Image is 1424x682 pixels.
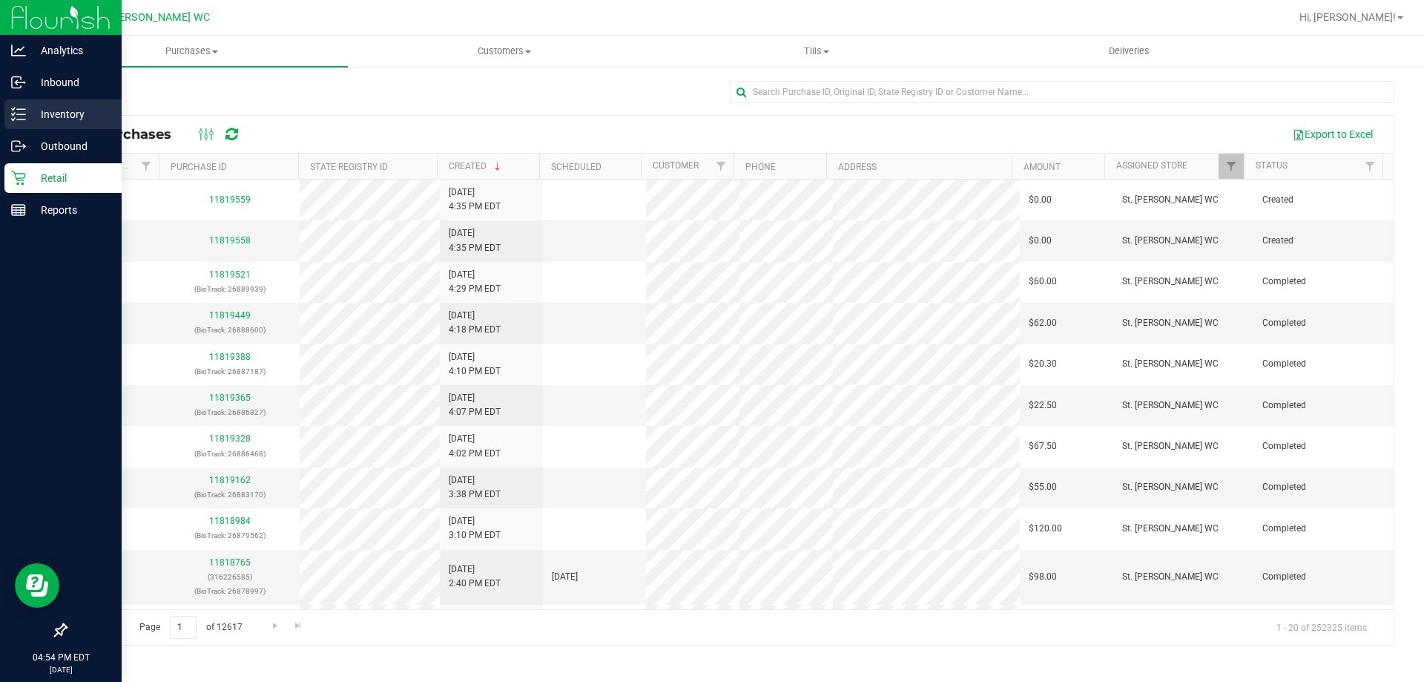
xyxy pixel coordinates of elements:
a: 11819388 [209,352,251,362]
span: $67.50 [1029,439,1057,453]
span: Tills [661,45,972,58]
a: Filter [709,154,734,179]
a: Scheduled [551,162,601,172]
a: State Registry ID [310,162,388,172]
p: [DATE] [7,664,115,675]
p: (BioTrack: 26889939) [168,282,291,296]
iframe: Resource center [15,563,59,608]
a: Customers [348,36,660,67]
span: $0.00 [1029,234,1052,248]
span: [DATE] 4:35 PM EDT [449,226,501,255]
a: Assigned Store [1116,160,1187,171]
span: $120.00 [1029,522,1062,536]
a: 11819449 [209,310,251,321]
span: St. [PERSON_NAME] WC [1122,357,1219,371]
a: 11819559 [209,194,251,205]
span: [DATE] 4:10 PM EDT [449,350,501,378]
p: (BioTrack: 26886827) [168,405,291,419]
span: Completed [1262,399,1306,413]
span: Created [1262,234,1293,248]
a: Go to the last page [288,616,309,636]
span: Completed [1262,316,1306,330]
p: Outbound [26,137,115,155]
p: (BioTrack: 26888600) [168,323,291,337]
button: Export to Excel [1283,122,1382,147]
span: [DATE] 3:38 PM EDT [449,473,501,502]
span: Completed [1262,480,1306,494]
input: 1 [170,616,197,639]
span: [DATE] 4:29 PM EDT [449,268,501,296]
a: 11819162 [209,475,251,485]
span: St. [PERSON_NAME] WC [1122,316,1219,330]
p: (BioTrack: 26879562) [168,528,291,542]
span: St. [PERSON_NAME] WC [1122,275,1219,289]
inline-svg: Retail [11,171,26,186]
span: St. [PERSON_NAME] WC [1122,193,1219,207]
a: Filter [134,154,159,179]
a: Filter [1219,154,1243,179]
a: Status [1256,160,1288,171]
a: Deliveries [973,36,1285,67]
span: 1 - 20 of 252325 items [1265,616,1379,638]
inline-svg: Inbound [11,75,26,90]
span: Completed [1262,439,1306,453]
span: Deliveries [1089,45,1170,58]
span: [DATE] [552,570,578,584]
inline-svg: Inventory [11,107,26,122]
span: $22.50 [1029,399,1057,413]
span: $0.00 [1029,193,1052,207]
p: (316226585) [168,570,291,584]
span: Hi, [PERSON_NAME]! [1299,11,1396,23]
span: [DATE] 4:35 PM EDT [449,186,501,214]
a: Purchase ID [171,162,227,172]
span: Completed [1262,275,1306,289]
a: 11819365 [209,393,251,403]
span: $55.00 [1029,480,1057,494]
span: [DATE] 4:02 PM EDT [449,432,501,460]
p: Analytics [26,42,115,59]
span: [DATE] 3:10 PM EDT [449,514,501,542]
a: 11819328 [209,433,251,444]
a: 11818765 [209,557,251,568]
span: Purchases [36,45,348,58]
p: Reports [26,201,115,219]
a: Amount [1023,162,1061,172]
span: $60.00 [1029,275,1057,289]
a: 11819521 [209,269,251,280]
span: St. [PERSON_NAME] WC [1122,570,1219,584]
span: Completed [1262,522,1306,536]
p: (BioTrack: 26886468) [168,447,291,461]
span: $98.00 [1029,570,1057,584]
p: (BioTrack: 26883170) [168,488,291,502]
span: All Purchases [77,126,186,142]
a: 11818984 [209,516,251,526]
a: Tills [660,36,972,67]
p: Inventory [26,105,115,123]
a: Go to the next page [264,616,286,636]
span: $62.00 [1029,316,1057,330]
a: 11819558 [209,235,251,246]
span: $20.30 [1029,357,1057,371]
inline-svg: Reports [11,203,26,217]
inline-svg: Analytics [11,43,26,58]
span: St. [PERSON_NAME] WC [1122,234,1219,248]
span: Page of 12617 [127,616,254,639]
span: Created [1262,193,1293,207]
inline-svg: Outbound [11,139,26,154]
p: Retail [26,169,115,187]
span: Completed [1262,570,1306,584]
p: (BioTrack: 26887187) [168,364,291,378]
span: St. [PERSON_NAME] WC [1122,522,1219,536]
p: 04:54 PM EDT [7,651,115,664]
a: Filter [1358,154,1382,179]
a: Purchases [36,36,348,67]
span: Completed [1262,357,1306,371]
a: Created [449,161,504,171]
input: Search Purchase ID, Original ID, State Registry ID or Customer Name... [730,81,1394,103]
p: (BioTrack: 26878997) [168,584,291,598]
a: Address [838,162,877,172]
span: St. [PERSON_NAME] WC [1122,399,1219,413]
span: St. [PERSON_NAME] WC [1122,480,1219,494]
span: St. [PERSON_NAME] WC [93,11,210,24]
span: [DATE] 2:40 PM EDT [449,563,501,591]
